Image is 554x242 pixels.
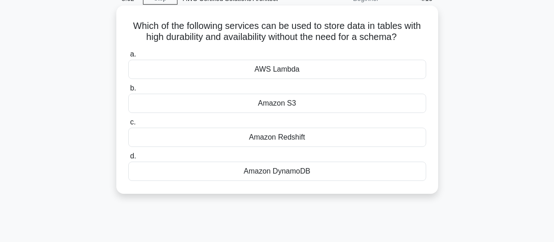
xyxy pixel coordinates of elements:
div: AWS Lambda [128,60,426,79]
span: b. [130,84,136,92]
span: c. [130,118,136,126]
span: d. [130,152,136,160]
div: Amazon S3 [128,94,426,113]
span: a. [130,50,136,58]
h5: Which of the following services can be used to store data in tables with high durability and avai... [127,20,427,43]
div: Amazon Redshift [128,128,426,147]
div: Amazon DynamoDB [128,162,426,181]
